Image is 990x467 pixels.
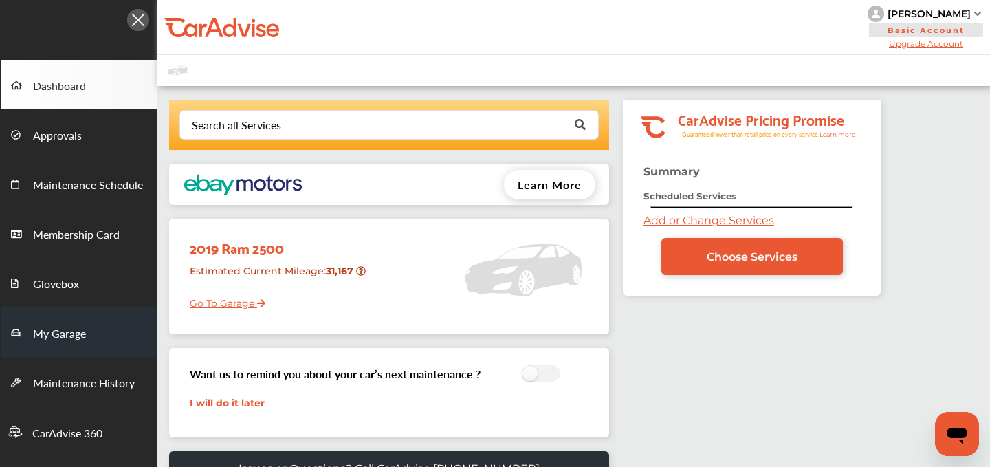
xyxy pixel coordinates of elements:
[326,265,356,277] strong: 31,167
[33,127,82,145] span: Approvals
[168,62,188,79] img: placeholder_car.fcab19be.svg
[707,250,797,263] span: Choose Services
[190,397,265,409] a: I will do it later
[32,425,102,443] span: CarAdvise 360
[127,9,149,31] img: Icon.5fd9dcc7.svg
[888,8,971,20] div: [PERSON_NAME]
[678,107,844,131] tspan: CarAdvise Pricing Promise
[518,177,582,193] span: Learn More
[1,357,157,406] a: Maintenance History
[868,39,984,49] span: Upgrade Account
[33,177,143,195] span: Maintenance Schedule
[974,12,981,16] img: sCxJUJ+qAmfqhQGDUl18vwLg4ZYJ6CxN7XmbOMBAAAAAElFTkSuQmCC
[465,226,582,315] img: placeholder_car.5a1ece94.svg
[1,208,157,258] a: Membership Card
[868,6,884,22] img: knH8PDtVvWoAbQRylUukY18CTiRevjo20fAtgn5MLBQj4uumYvk2MzTtcAIzfGAtb1XOLVMAvhLuqoNAbL4reqehy0jehNKdM...
[643,165,700,178] strong: Summary
[190,366,481,382] h3: Want us to remind you about your car’s next maintenance ?
[1,258,157,307] a: Glovebox
[33,375,135,393] span: Maintenance History
[1,109,157,159] a: Approvals
[1,307,157,357] a: My Garage
[179,287,265,313] a: Go To Garage
[33,226,120,244] span: Membership Card
[661,238,843,275] a: Choose Services
[869,23,983,37] span: Basic Account
[1,159,157,208] a: Maintenance Schedule
[819,131,856,138] tspan: Learn more
[33,325,86,343] span: My Garage
[682,130,819,139] tspan: Guaranteed lower than retail price on every service.
[192,120,281,131] div: Search all Services
[643,191,736,202] strong: Scheduled Services
[179,226,381,259] div: 2019 Ram 2500
[179,259,381,294] div: Estimated Current Mileage :
[935,412,979,456] iframe: Button to launch messaging window
[33,78,86,96] span: Dashboard
[33,276,79,294] span: Glovebox
[643,214,774,227] a: Add or Change Services
[1,60,157,109] a: Dashboard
